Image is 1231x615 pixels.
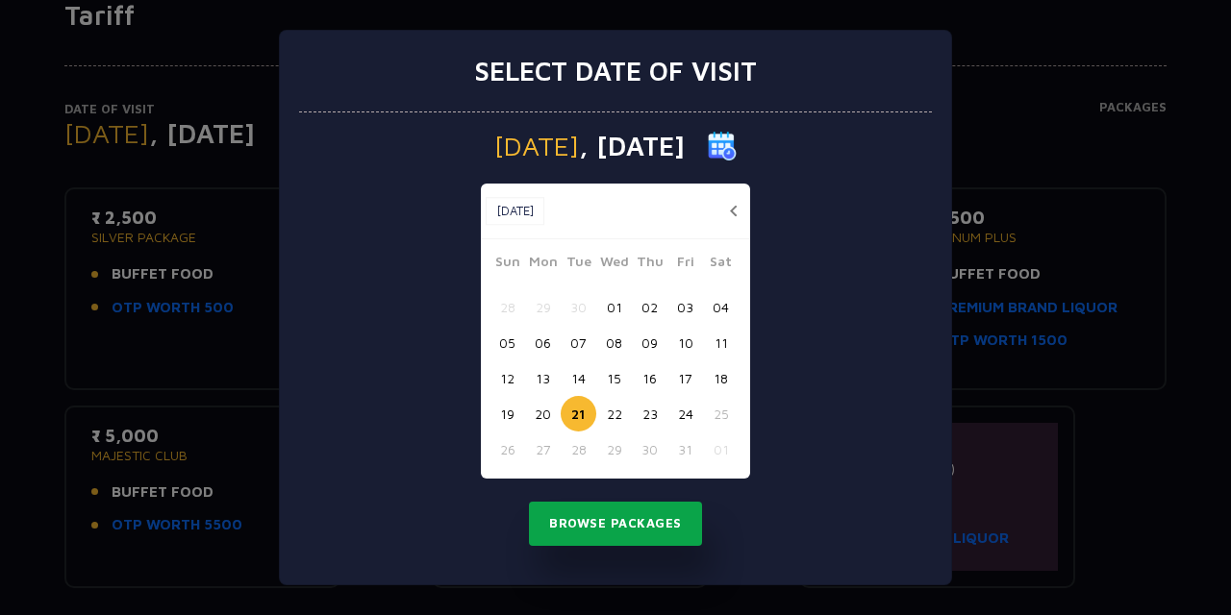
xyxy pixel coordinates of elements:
[561,289,596,325] button: 30
[561,325,596,360] button: 07
[703,396,739,431] button: 25
[596,289,632,325] button: 01
[708,132,737,160] img: calender icon
[490,251,525,278] span: Sun
[632,325,667,360] button: 09
[632,360,667,396] button: 16
[494,133,579,160] span: [DATE]
[703,431,739,467] button: 01
[667,360,703,396] button: 17
[667,289,703,325] button: 03
[703,325,739,360] button: 11
[596,360,632,396] button: 15
[490,289,525,325] button: 28
[561,431,596,467] button: 28
[525,396,561,431] button: 20
[579,133,685,160] span: , [DATE]
[596,431,632,467] button: 29
[474,55,757,87] h3: Select date of visit
[632,396,667,431] button: 23
[490,360,525,396] button: 12
[490,396,525,431] button: 19
[490,325,525,360] button: 05
[703,360,739,396] button: 18
[525,251,561,278] span: Mon
[632,251,667,278] span: Thu
[703,251,739,278] span: Sat
[632,431,667,467] button: 30
[561,251,596,278] span: Tue
[561,396,596,431] button: 21
[486,197,544,226] button: [DATE]
[525,289,561,325] button: 29
[667,396,703,431] button: 24
[596,396,632,431] button: 22
[490,431,525,467] button: 26
[525,431,561,467] button: 27
[596,325,632,360] button: 08
[529,502,702,546] button: Browse Packages
[525,360,561,396] button: 13
[632,289,667,325] button: 02
[596,251,632,278] span: Wed
[667,251,703,278] span: Fri
[561,360,596,396] button: 14
[525,325,561,360] button: 06
[667,325,703,360] button: 10
[703,289,739,325] button: 04
[667,431,703,467] button: 31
